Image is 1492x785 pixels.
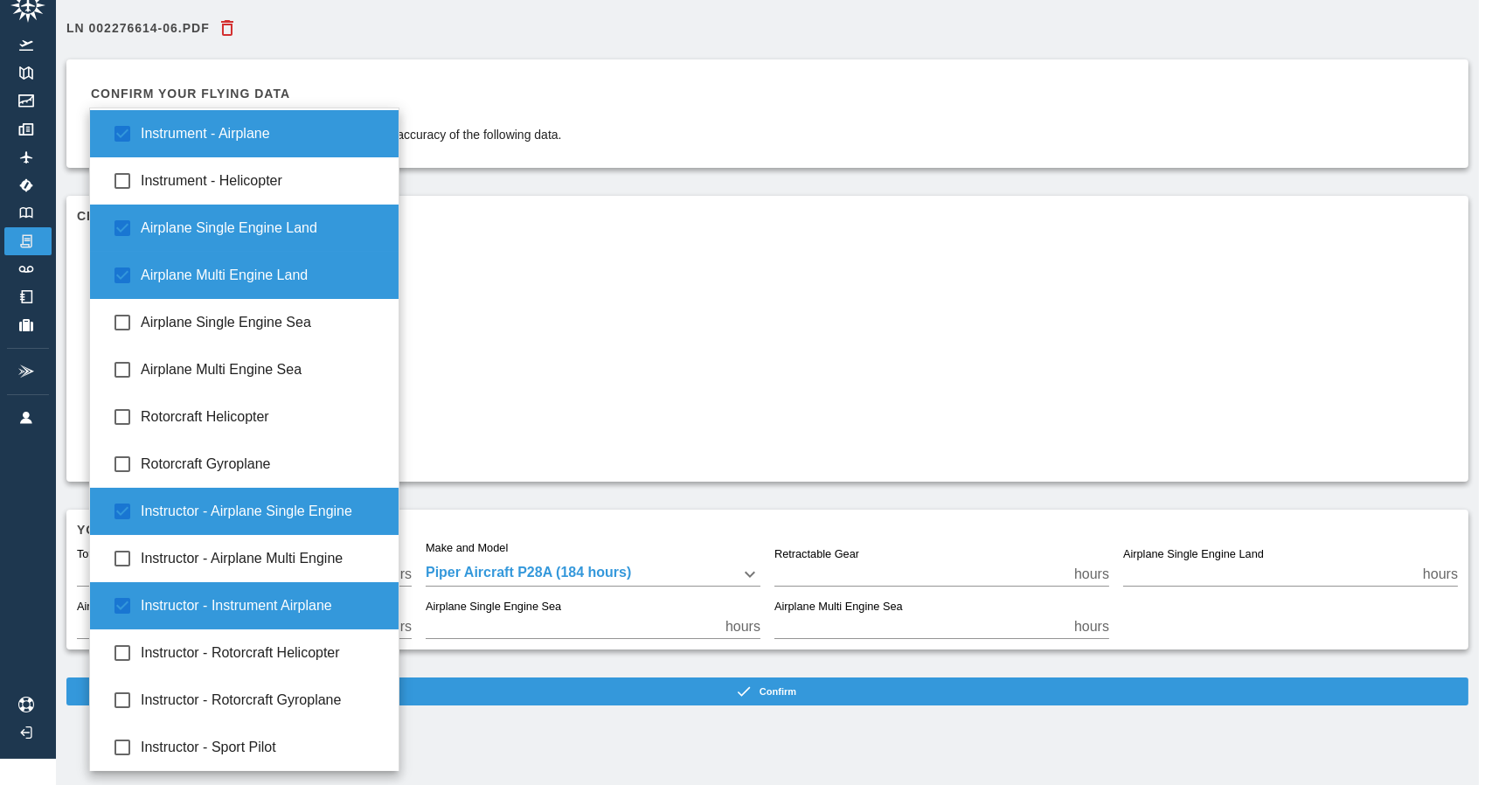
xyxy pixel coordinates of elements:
[141,454,385,475] span: Rotorcraft Gyroplane
[141,737,385,758] span: Instructor - Sport Pilot
[141,595,385,616] span: Instructor - Instrument Airplane
[141,218,385,239] span: Airplane Single Engine Land
[141,501,385,522] span: Instructor - Airplane Single Engine
[141,643,385,663] span: Instructor - Rotorcraft Helicopter
[141,548,385,569] span: Instructor - Airplane Multi Engine
[141,123,385,144] span: Instrument - Airplane
[141,312,385,333] span: Airplane Single Engine Sea
[141,359,385,380] span: Airplane Multi Engine Sea
[141,406,385,427] span: Rotorcraft Helicopter
[141,170,385,191] span: Instrument - Helicopter
[141,265,385,286] span: Airplane Multi Engine Land
[141,690,385,711] span: Instructor - Rotorcraft Gyroplane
